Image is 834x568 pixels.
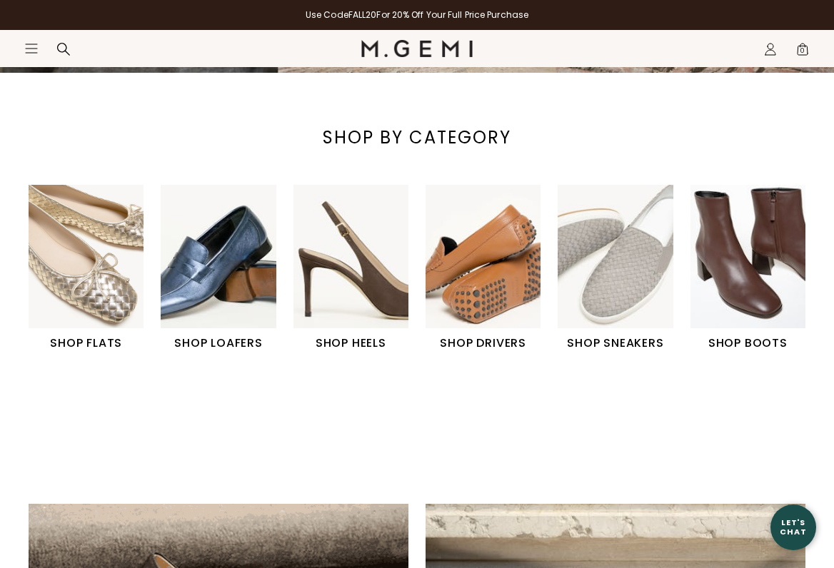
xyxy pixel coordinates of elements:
div: Let's Chat [770,518,816,536]
div: 3 / 6 [293,185,426,353]
h1: SHOP SNEAKERS [558,335,673,352]
div: 1 / 6 [29,185,161,353]
h1: SHOP LOAFERS [161,335,276,352]
a: SHOP FLATS [29,185,144,353]
h1: SHOP FLATS [29,335,144,352]
button: Open site menu [24,41,39,56]
a: SHOP HEELS [293,185,408,353]
a: SHOP DRIVERS [426,185,541,353]
div: 4 / 6 [426,185,558,353]
h1: SHOP DRIVERS [426,335,541,352]
a: SHOP BOOTS [690,185,805,353]
h1: SHOP BOOTS [690,335,805,352]
div: 2 / 6 [161,185,293,353]
a: SHOP LOAFERS [161,185,276,353]
div: 5 / 6 [558,185,690,353]
div: 6 / 6 [690,185,823,353]
img: M.Gemi [361,40,473,57]
div: SHOP BY CATEGORY [313,126,521,149]
h1: SHOP HEELS [293,335,408,352]
strong: FALL20 [348,9,377,21]
span: 0 [795,45,810,59]
a: SHOP SNEAKERS [558,185,673,353]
